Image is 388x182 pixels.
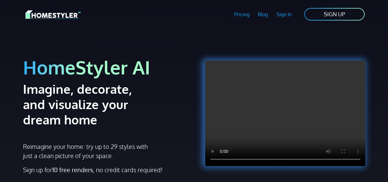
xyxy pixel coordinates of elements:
strong: 10 free renders [52,166,93,174]
a: Pricing [230,7,254,21]
p: Reimagine your home: try up to 29 styles with just a clean picture of your space. [23,142,149,160]
img: HomeStyler AI logo [25,9,81,20]
a: Blog [254,7,272,21]
h2: Imagine, decorate, and visualize your dream home [23,81,157,127]
h1: HomeStyler AI [23,56,190,79]
p: Sign up for , no credit cards required! [23,165,190,174]
a: Sign In [272,7,296,21]
a: SIGN UP [304,7,365,21]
